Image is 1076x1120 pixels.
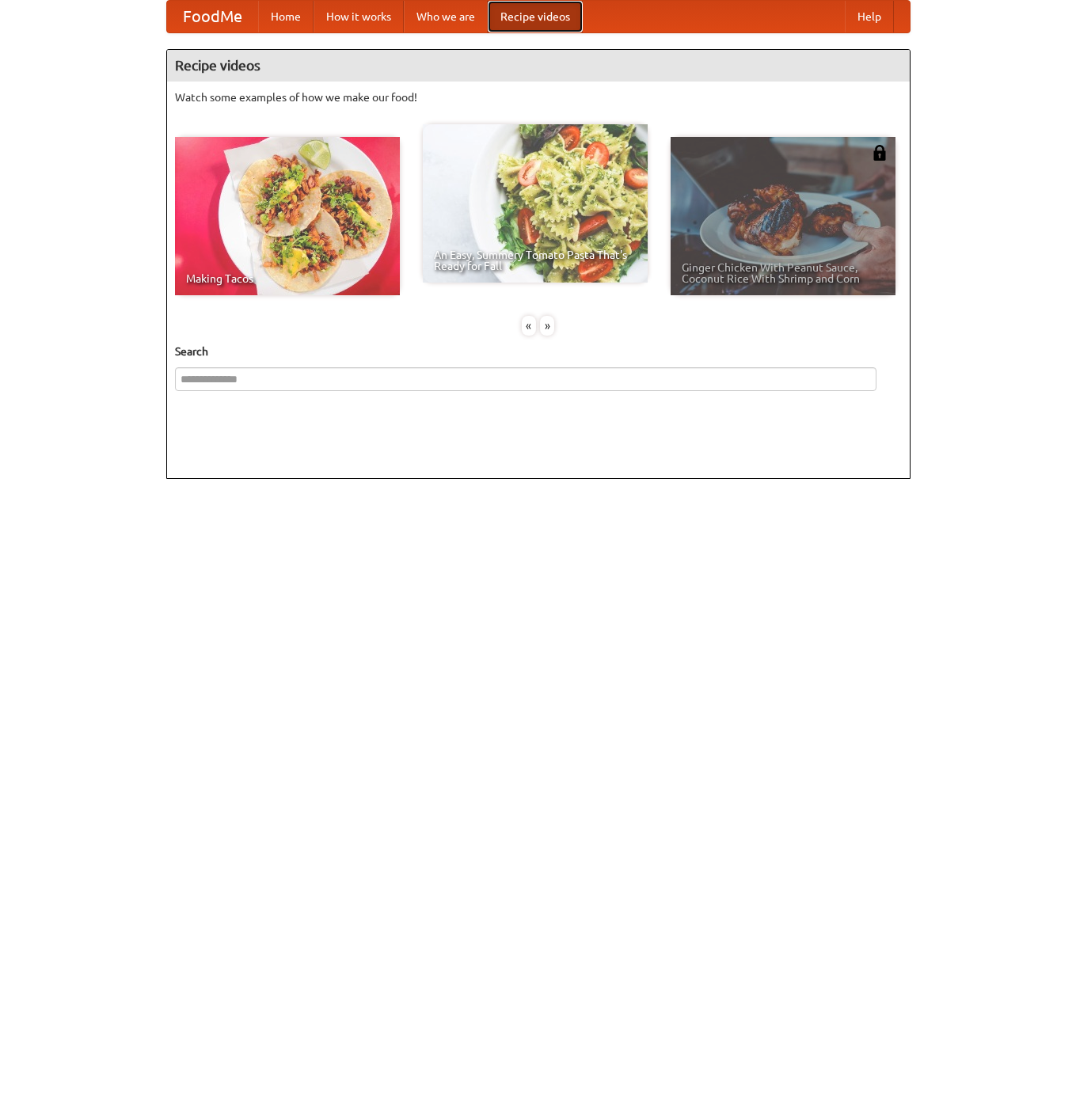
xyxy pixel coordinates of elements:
span: An Easy, Summery Tomato Pasta That's Ready for Fall [434,249,637,271]
a: Recipe videos [488,1,583,32]
span: Making Tacos [186,273,389,284]
a: An Easy, Summery Tomato Pasta That's Ready for Fall [423,124,648,283]
a: How it works [314,1,404,32]
img: 483408.png [872,145,888,161]
a: Making Tacos [175,137,400,295]
h4: Recipe videos [167,50,910,82]
div: » [540,316,554,336]
div: « [522,316,536,336]
a: Who we are [404,1,488,32]
a: Help [845,1,894,32]
p: Watch some examples of how we make our food! [175,89,902,105]
a: FoodMe [167,1,258,32]
a: Home [258,1,314,32]
h5: Search [175,344,902,359]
